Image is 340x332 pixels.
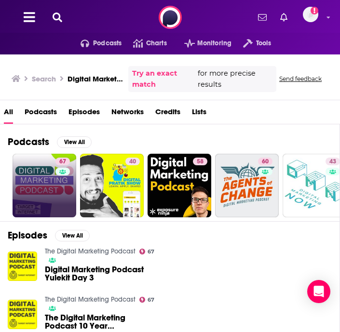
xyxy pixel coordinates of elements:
[311,7,318,14] svg: Add a profile image
[55,230,90,241] button: View All
[45,295,136,304] a: The Digital Marketing Podcast
[231,36,271,51] button: open menu
[8,136,92,148] a: PodcastsView All
[132,68,195,90] a: Try an exact match
[93,37,122,50] span: Podcasts
[45,266,155,282] a: Digital Marketing Podcast Yulekit Day 3
[215,154,279,217] a: 60
[155,104,180,124] a: Credits
[303,7,324,28] a: Logged in as megcassidy
[303,7,318,22] span: Logged in as megcassidy
[307,280,330,303] div: Open Intercom Messenger
[173,36,231,51] button: open menu
[45,314,155,330] a: The Digital Marketing Podcast 10 Year Anniversary
[148,154,211,217] a: 58
[197,37,231,50] span: Monitoring
[198,68,272,90] span: for more precise results
[197,157,204,167] span: 58
[193,158,207,165] a: 58
[8,229,90,241] a: EpisodesView All
[276,75,325,83] button: Send feedback
[8,229,47,241] h2: Episodes
[129,157,136,167] span: 40
[256,37,272,50] span: Tools
[262,157,269,167] span: 60
[326,158,340,165] a: 43
[159,6,182,29] img: Podchaser - Follow, Share and Rate Podcasts
[192,104,206,124] a: Lists
[25,104,57,124] a: Podcasts
[69,36,122,51] button: open menu
[68,104,100,124] a: Episodes
[8,136,49,148] h2: Podcasts
[32,74,56,83] h3: Search
[276,9,291,26] a: Show notifications dropdown
[139,297,155,303] a: 67
[125,158,140,165] a: 40
[254,9,271,26] a: Show notifications dropdown
[68,74,124,83] h3: Digital Marketing Podcast
[148,298,154,302] span: 67
[303,7,318,22] img: User Profile
[4,104,13,124] a: All
[13,154,76,217] a: 67
[8,252,37,281] img: Digital Marketing Podcast Yulekit Day 3
[139,249,155,254] a: 67
[80,154,144,217] a: 40
[329,157,336,167] span: 43
[111,104,144,124] a: Networks
[122,36,166,51] a: Charts
[57,136,92,148] button: View All
[258,158,272,165] a: 60
[45,247,136,255] a: The Digital Marketing Podcast
[8,300,37,329] img: The Digital Marketing Podcast 10 Year Anniversary
[59,157,66,167] span: 67
[148,250,154,254] span: 67
[55,158,70,165] a: 67
[146,37,167,50] span: Charts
